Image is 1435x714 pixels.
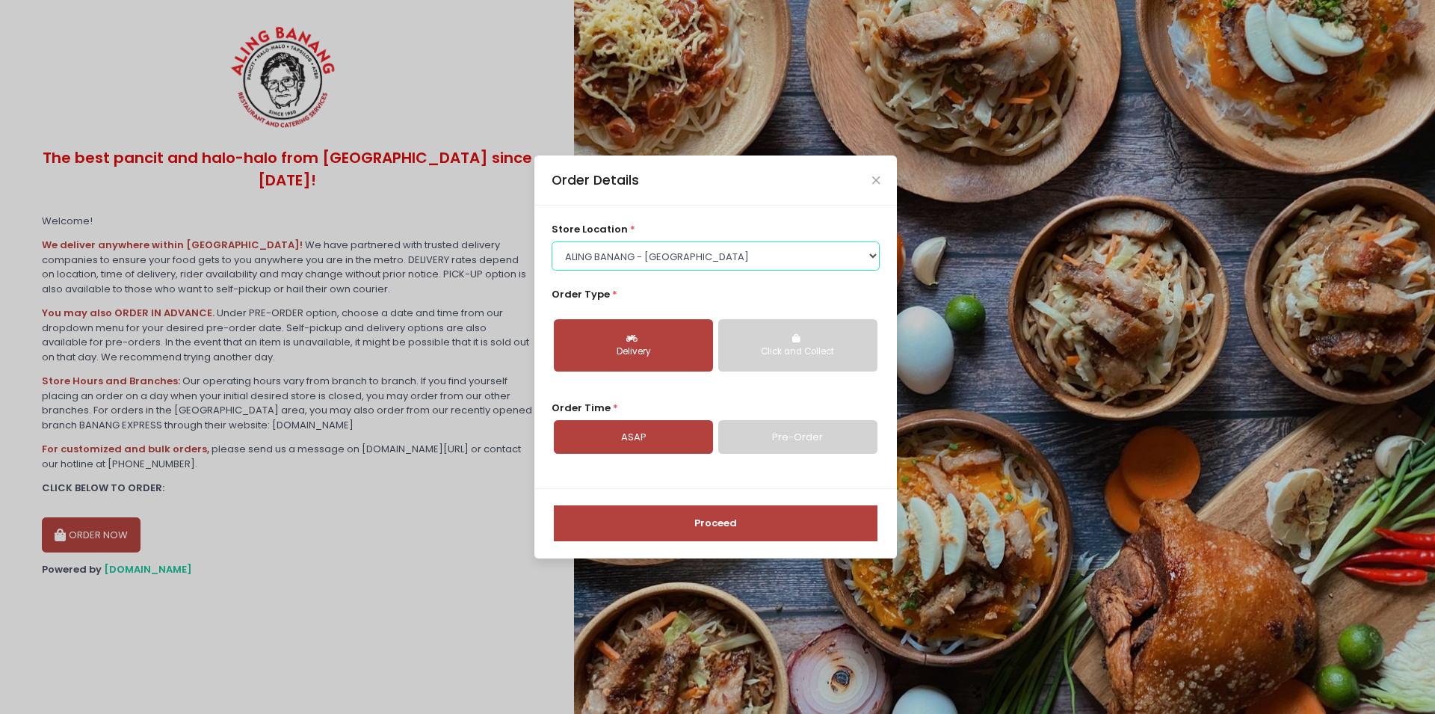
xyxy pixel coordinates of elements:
[718,319,877,372] button: Click and Collect
[554,505,877,541] button: Proceed
[552,170,639,190] div: Order Details
[554,420,713,455] a: ASAP
[729,345,867,359] div: Click and Collect
[872,176,880,184] button: Close
[554,319,713,372] button: Delivery
[552,287,610,301] span: Order Type
[552,401,611,415] span: Order Time
[552,222,628,236] span: store location
[718,420,877,455] a: Pre-Order
[564,345,703,359] div: Delivery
